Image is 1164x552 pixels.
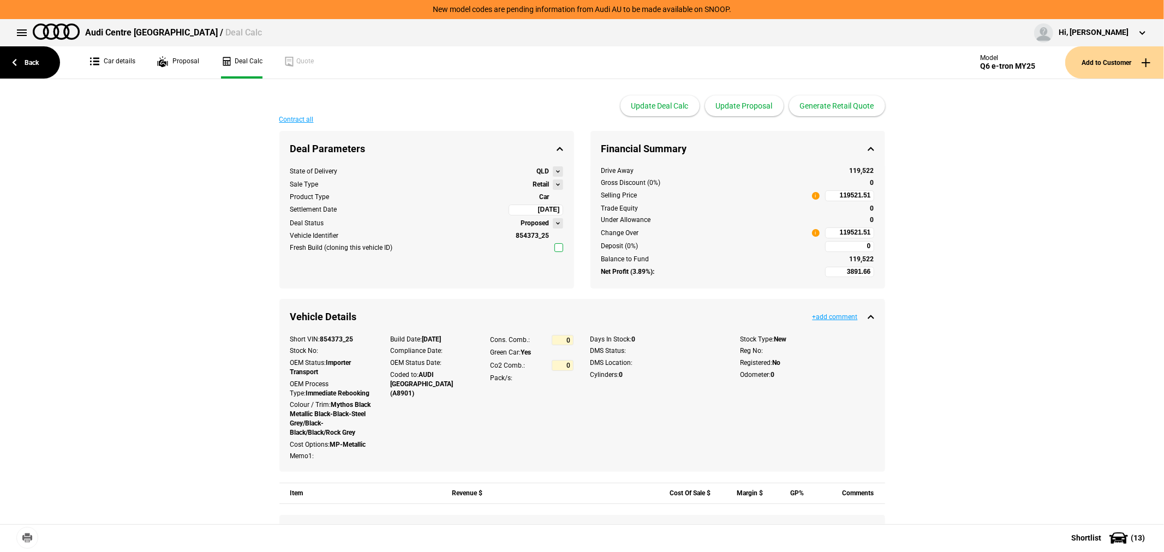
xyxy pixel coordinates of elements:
div: Cons. Comb.: [490,335,530,345]
strong: New [774,335,787,343]
div: Product Type [290,193,330,202]
div: Trade Equity [601,204,820,213]
strong: 0 [870,216,874,224]
div: Model [980,54,1035,62]
div: Cylinders: [590,370,724,380]
input: 119521.51 [825,190,874,201]
strong: 0 [870,205,874,212]
button: Update Deal Calc [620,95,700,116]
div: Audi Centre [GEOGRAPHIC_DATA] / [85,27,262,39]
span: Deal Calc [225,27,262,38]
input: 0 [552,335,574,346]
input: 119521.51 [825,227,874,238]
div: OEM Process Type: [290,380,374,398]
div: Deposit (0%) [601,242,820,251]
strong: AUDI [GEOGRAPHIC_DATA] (A8901) [390,371,453,397]
div: OEM Status Date: [390,358,474,368]
div: Deal Parameters [279,131,574,166]
div: Item [290,483,431,503]
div: Green Car: [490,348,574,357]
button: Add to Customer [1065,46,1164,79]
span: i [812,229,820,237]
div: Colour / Trim: [290,400,374,437]
div: Pack/s: [490,374,574,383]
img: audi.png [33,23,80,40]
button: Update Proposal [705,95,784,116]
strong: 119,522 [850,167,874,175]
div: Selling Price [601,191,637,200]
strong: QLD [537,167,550,176]
input: 3891.66 [825,267,874,278]
div: Deal Status [290,219,324,228]
input: 0 [552,360,574,371]
strong: 0 [632,335,636,343]
div: Sale Type [290,180,319,189]
div: Coded to: [390,370,474,398]
strong: 854373_25 [320,335,354,343]
strong: Mythos Black Metallic Black-Black-Steel Grey/Black-Black/Black/Rock Grey [290,401,371,436]
button: +add comment [813,314,858,320]
span: i [812,192,820,200]
div: Stock No: [290,346,374,356]
div: Margin $ [722,483,763,503]
strong: Importer Transport [290,359,351,376]
strong: Yes [521,349,531,356]
div: Settlement Date [290,205,337,214]
strong: Immediate Rebooking [306,389,370,397]
strong: Proposed [521,219,550,228]
strong: Retail [533,180,550,189]
a: Proposal [157,46,199,79]
strong: Car [540,193,550,201]
a: Deal Calc [221,46,262,79]
input: 23/09/2025 [509,205,563,215]
div: State of Delivery [290,167,338,176]
div: DMS Status: [590,346,724,356]
strong: 0 [870,179,874,187]
div: Cost Of Sale $ [664,483,711,503]
strong: 854373_25 [516,232,550,239]
strong: MP-Metallic [330,441,366,448]
button: Contract all [279,116,314,123]
strong: [DATE] [422,335,441,343]
div: Hi, [PERSON_NAME] [1059,27,1129,38]
strong: 0 [619,371,623,379]
input: 0 [825,241,874,252]
div: Vehicle Details [279,299,885,334]
div: Q6 e-tron MY25 [980,62,1035,71]
div: Revenue $ [442,483,483,503]
span: Shortlist [1071,534,1101,542]
div: Financial Summary [590,131,885,166]
div: Comments [815,483,874,503]
div: Short VIN: [290,335,374,344]
div: Drive Away [601,166,820,176]
div: Fresh Build (cloning this vehicle ID) [290,243,393,253]
button: Generate Retail Quote [789,95,885,116]
strong: 0 [771,371,775,379]
div: Balance to Fund [601,255,820,264]
button: Shortlist(13) [1055,524,1164,551]
div: Stock Type: [741,335,874,344]
a: Car details [90,46,135,79]
div: Gross Discount (0%) [601,178,820,188]
div: Memo1: [290,452,374,461]
div: Odometer: [741,370,874,380]
div: Co2 Comb.: [490,361,525,370]
div: OEM Status: [290,358,374,377]
div: Days In Stock: [590,335,724,344]
div: GP% [775,483,804,503]
strong: No [773,359,781,367]
strong: 119,522 [850,255,874,263]
div: Reg No: [741,346,874,356]
span: ( 13 ) [1131,534,1145,542]
div: DMS Location: [590,358,724,368]
div: Change Over [601,229,639,238]
div: Vehicle Identifier [290,231,339,241]
div: Compliance Date: [390,346,474,356]
div: Build Date: [390,335,474,344]
div: Under Allowance [601,215,820,225]
div: Cost Options: [290,440,374,449]
div: Registered: [741,358,874,368]
strong: Net Profit (3.89%): [601,267,655,277]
